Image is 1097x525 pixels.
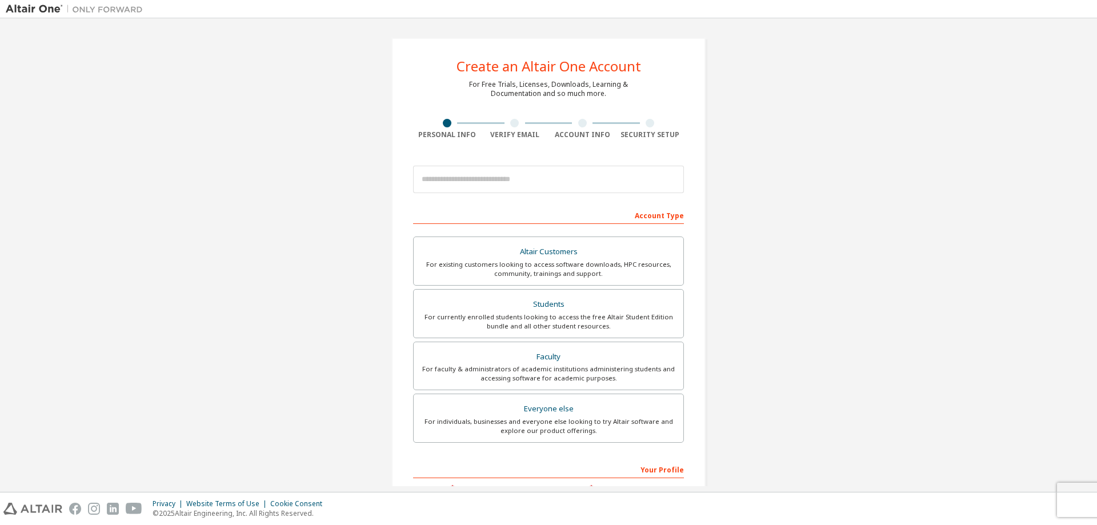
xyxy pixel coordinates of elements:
p: © 2025 Altair Engineering, Inc. All Rights Reserved. [153,508,329,518]
div: Students [421,296,676,312]
div: Altair Customers [421,244,676,260]
img: altair_logo.svg [3,503,62,515]
img: linkedin.svg [107,503,119,515]
div: For currently enrolled students looking to access the free Altair Student Edition bundle and all ... [421,312,676,331]
div: Create an Altair One Account [457,59,641,73]
div: Website Terms of Use [186,499,270,508]
label: First Name [413,484,545,493]
div: Faculty [421,349,676,365]
img: facebook.svg [69,503,81,515]
div: Personal Info [413,130,481,139]
label: Last Name [552,484,684,493]
div: Cookie Consent [270,499,329,508]
div: Account Type [413,206,684,224]
img: Altair One [6,3,149,15]
div: Everyone else [421,401,676,417]
img: instagram.svg [88,503,100,515]
div: For Free Trials, Licenses, Downloads, Learning & Documentation and so much more. [469,80,628,98]
div: For faculty & administrators of academic institutions administering students and accessing softwa... [421,364,676,383]
div: Account Info [548,130,616,139]
div: For existing customers looking to access software downloads, HPC resources, community, trainings ... [421,260,676,278]
div: Your Profile [413,460,684,478]
div: Privacy [153,499,186,508]
div: Verify Email [481,130,549,139]
div: For individuals, businesses and everyone else looking to try Altair software and explore our prod... [421,417,676,435]
div: Security Setup [616,130,684,139]
img: youtube.svg [126,503,142,515]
